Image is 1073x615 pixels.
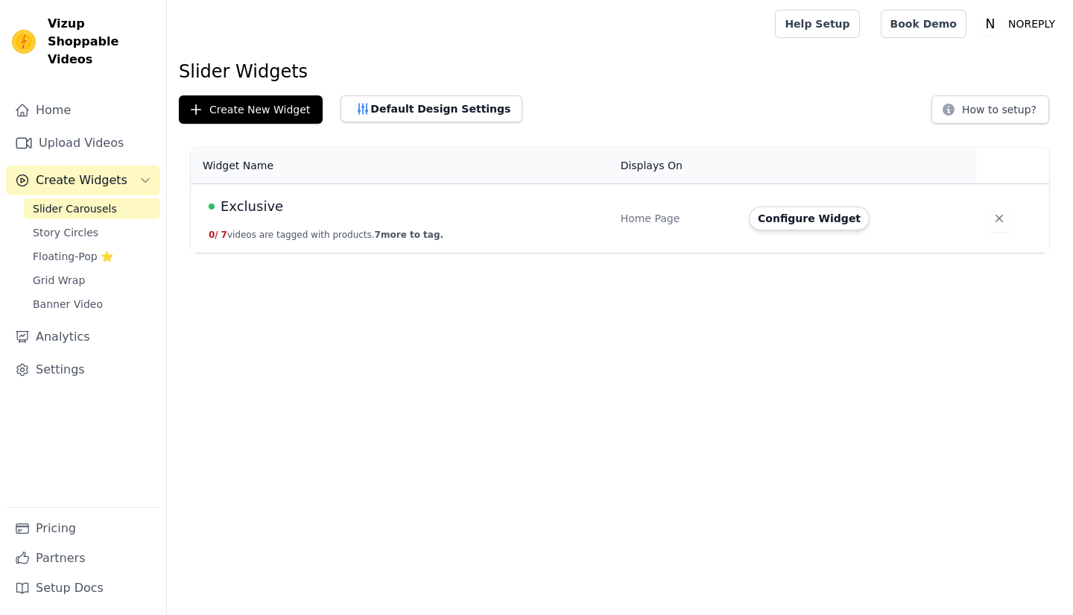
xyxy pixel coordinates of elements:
p: NOREPLY [1002,10,1061,37]
span: Live Published [209,204,215,209]
a: Banner Video [24,294,160,315]
a: Setup Docs [6,573,160,603]
a: Analytics [6,322,160,352]
button: How to setup? [931,95,1049,124]
button: Default Design Settings [341,95,522,122]
span: Grid Wrap [33,273,85,288]
span: Story Circles [33,225,98,240]
span: 0 / [209,230,218,240]
a: How to setup? [931,106,1049,120]
a: Slider Carousels [24,198,160,219]
a: Settings [6,355,160,385]
a: Grid Wrap [24,270,160,291]
span: Exclusive [221,196,283,217]
button: Create Widgets [6,165,160,195]
span: Slider Carousels [33,201,117,216]
h1: Slider Widgets [179,60,1061,83]
span: Floating-Pop ⭐ [33,249,113,264]
th: Displays On [612,148,740,184]
div: Home Page [621,211,731,226]
a: Book Demo [881,10,966,38]
span: Create Widgets [36,171,127,189]
button: Delete widget [986,205,1013,232]
span: Banner Video [33,297,103,312]
span: 7 more to tag. [375,230,443,240]
a: Upload Videos [6,128,160,158]
a: Floating-Pop ⭐ [24,246,160,267]
a: Story Circles [24,222,160,243]
th: Widget Name [191,148,612,184]
span: 7 [221,230,227,240]
text: N [986,16,996,31]
button: Create New Widget [179,95,323,124]
span: Vizup Shoppable Videos [48,15,154,69]
a: Pricing [6,514,160,543]
button: Configure Widget [749,206,870,230]
button: 0/ 7videos are tagged with products.7more to tag. [209,229,443,241]
a: Home [6,95,160,125]
button: N NOREPLY [978,10,1061,37]
a: Help Setup [775,10,859,38]
img: Vizup [12,30,36,54]
a: Partners [6,543,160,573]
